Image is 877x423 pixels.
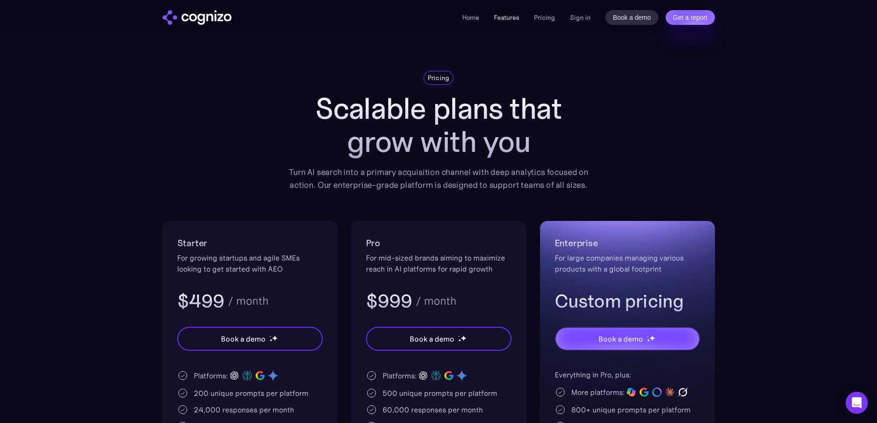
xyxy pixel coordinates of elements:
img: star [272,335,278,341]
div: For growing startups and agile SMEs looking to get started with AEO [177,252,323,274]
a: Book a demo [605,10,658,25]
div: 500 unique prompts per platform [383,388,497,399]
img: star [460,335,466,341]
img: star [269,339,273,342]
div: Book a demo [598,333,643,344]
a: Pricing [534,13,555,22]
div: 60,000 responses per month [383,404,483,415]
img: star [647,339,650,342]
h3: $999 [366,289,412,313]
div: Platforms: [383,370,417,381]
div: For large companies managing various products with a global footprint [555,252,700,274]
div: 800+ unique prompts per platform [571,404,691,415]
div: Pricing [428,73,450,82]
h3: Custom pricing [555,289,700,313]
a: Features [494,13,519,22]
div: Book a demo [221,333,265,344]
img: star [458,339,461,342]
h3: $499 [177,289,225,313]
div: / month [228,296,268,307]
div: For mid-sized brands aiming to maximize reach in AI platforms for rapid growth [366,252,511,274]
a: Get a report [666,10,715,25]
h2: Pro [366,236,511,250]
img: star [649,335,655,341]
div: / month [416,296,456,307]
div: 24,000 responses per month [194,404,294,415]
div: Book a demo [410,333,454,344]
div: 200 unique prompts per platform [194,388,308,399]
div: Open Intercom Messenger [846,392,868,414]
div: More platforms: [571,387,625,398]
div: Turn AI search into a primary acquisition channel with deep analytics focused on action. Our ente... [282,166,595,191]
a: Book a demostarstarstar [366,327,511,351]
h2: Enterprise [555,236,700,250]
div: Platforms: [194,370,228,381]
h1: Scalable plans that grow with you [282,92,595,158]
img: star [269,336,271,337]
a: home [163,10,232,25]
a: Book a demostarstarstar [177,327,323,351]
a: Book a demostarstarstar [555,327,700,351]
h2: Starter [177,236,323,250]
img: star [647,336,648,337]
a: Home [462,13,479,22]
img: cognizo logo [163,10,232,25]
div: Everything in Pro, plus: [555,369,700,380]
a: Sign in [570,12,591,23]
img: star [458,336,459,337]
